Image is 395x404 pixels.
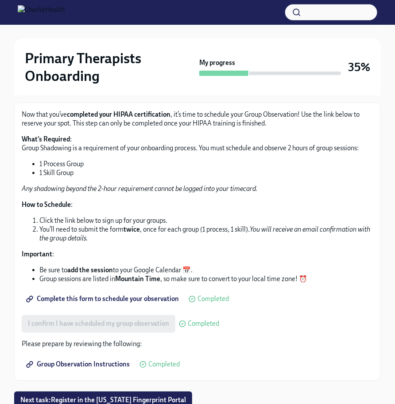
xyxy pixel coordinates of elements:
span: Complete this form to schedule your observation [28,295,179,304]
img: CharlieHealth [18,5,65,19]
p: : [22,250,373,259]
li: Be sure to to your Google Calendar 📅. [39,266,373,274]
h3: 35% [348,59,370,75]
strong: add the session [67,266,113,274]
strong: What’s Required [22,135,70,143]
p: : Group Shadowing is a requirement of your onboarding process. You must schedule and observe 2 ho... [22,135,373,152]
strong: Mountain Time [115,275,160,283]
span: Completed [197,296,229,303]
strong: My progress [199,58,235,67]
h2: Primary Therapists Onboarding [25,50,196,85]
a: Group Observation Instructions [22,356,136,374]
a: Complete this form to schedule your observation [22,290,185,308]
li: 1 Skill Group [39,168,373,177]
p: Please prepare by reviewing the following: [22,340,373,349]
strong: Important [22,250,52,258]
p: Now that you’ve , it’s time to schedule your Group Observation! Use the link below to reserve you... [22,110,373,128]
p: : [22,200,373,209]
li: 1 Process Group [39,160,373,168]
strong: How to Schedule [22,201,71,209]
li: Click the link below to sign up for your groups. [39,216,373,225]
li: Group sessions are listed in , so make sure to convert to your local time zone! ⏰ [39,274,373,283]
em: Any shadowing beyond the 2-hour requirement cannot be logged into your timecard. [22,185,257,193]
strong: twice [124,225,140,233]
span: Completed [188,321,219,328]
strong: completed your HIPAA certification [67,111,170,118]
span: Completed [148,362,180,368]
li: You’ll need to submit the form , once for each group (1 process, 1 skill). [39,225,373,243]
span: Group Observation Instructions [28,360,130,369]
